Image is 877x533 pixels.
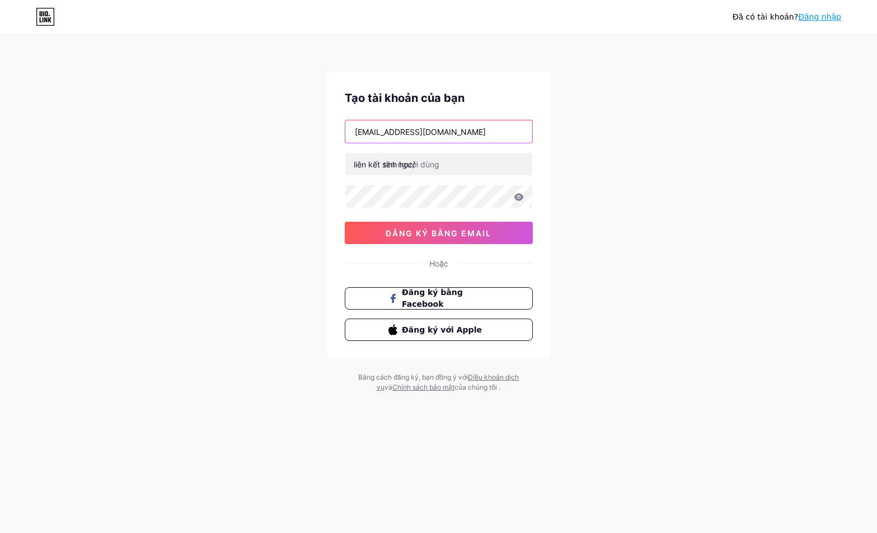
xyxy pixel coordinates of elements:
font: Đăng ký bằng Facebook [402,288,463,308]
font: liên kết sinh học/ [354,160,415,169]
font: Tạo tài khoản của bạn [345,91,465,105]
button: Đăng ký bằng Facebook [345,287,533,310]
input: E-mail [345,120,532,143]
font: Đã có tài khoản? [733,12,798,21]
button: đăng ký bằng email [345,222,533,244]
font: đăng ký bằng email [386,228,491,238]
button: Đăng ký với Apple [345,319,533,341]
font: Đăng ký với Apple [402,325,482,334]
font: Hoặc [429,259,448,268]
input: tên người dùng [345,153,532,175]
font: và [384,383,392,391]
font: của chúng tôi . [454,383,500,391]
a: Đăng nhập [798,12,841,21]
a: Chính sách bảo mật [392,383,454,391]
font: Bằng cách đăng ký, bạn đồng ý với [358,373,468,381]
